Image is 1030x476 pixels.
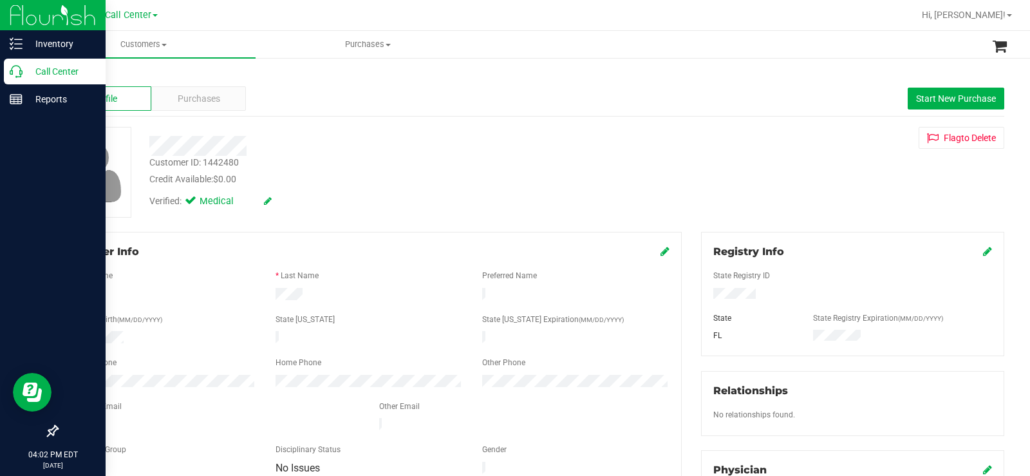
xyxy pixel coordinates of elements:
[713,464,767,476] span: Physician
[276,444,341,455] label: Disciplinary Status
[482,270,537,281] label: Preferred Name
[10,93,23,106] inline-svg: Reports
[482,314,624,325] label: State [US_STATE] Expiration
[6,449,100,461] p: 04:02 PM EDT
[813,312,943,324] label: State Registry Expiration
[482,357,525,368] label: Other Phone
[13,373,51,412] iframe: Resource center
[276,314,335,325] label: State [US_STATE]
[713,245,784,258] span: Registry Info
[31,39,256,50] span: Customers
[105,10,151,21] span: Call Center
[149,156,239,169] div: Customer ID: 1442480
[276,462,320,474] span: No Issues
[149,195,272,209] div: Verified:
[117,316,162,323] span: (MM/DD/YYYY)
[379,401,420,412] label: Other Email
[23,36,100,52] p: Inventory
[704,312,803,324] div: State
[482,444,507,455] label: Gender
[23,64,100,79] p: Call Center
[74,314,162,325] label: Date of Birth
[6,461,100,470] p: [DATE]
[579,316,624,323] span: (MM/DD/YYYY)
[178,92,220,106] span: Purchases
[200,195,251,209] span: Medical
[908,88,1004,109] button: Start New Purchase
[10,37,23,50] inline-svg: Inventory
[713,385,788,397] span: Relationships
[281,270,319,281] label: Last Name
[713,409,795,421] label: No relationships found.
[10,65,23,78] inline-svg: Call Center
[916,93,996,104] span: Start New Purchase
[213,174,236,184] span: $0.00
[713,270,770,281] label: State Registry ID
[919,127,1004,149] button: Flagto Delete
[256,39,480,50] span: Purchases
[276,357,321,368] label: Home Phone
[256,31,480,58] a: Purchases
[23,91,100,107] p: Reports
[898,315,943,322] span: (MM/DD/YYYY)
[922,10,1006,20] span: Hi, [PERSON_NAME]!
[31,31,256,58] a: Customers
[704,330,803,341] div: FL
[149,173,613,186] div: Credit Available:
